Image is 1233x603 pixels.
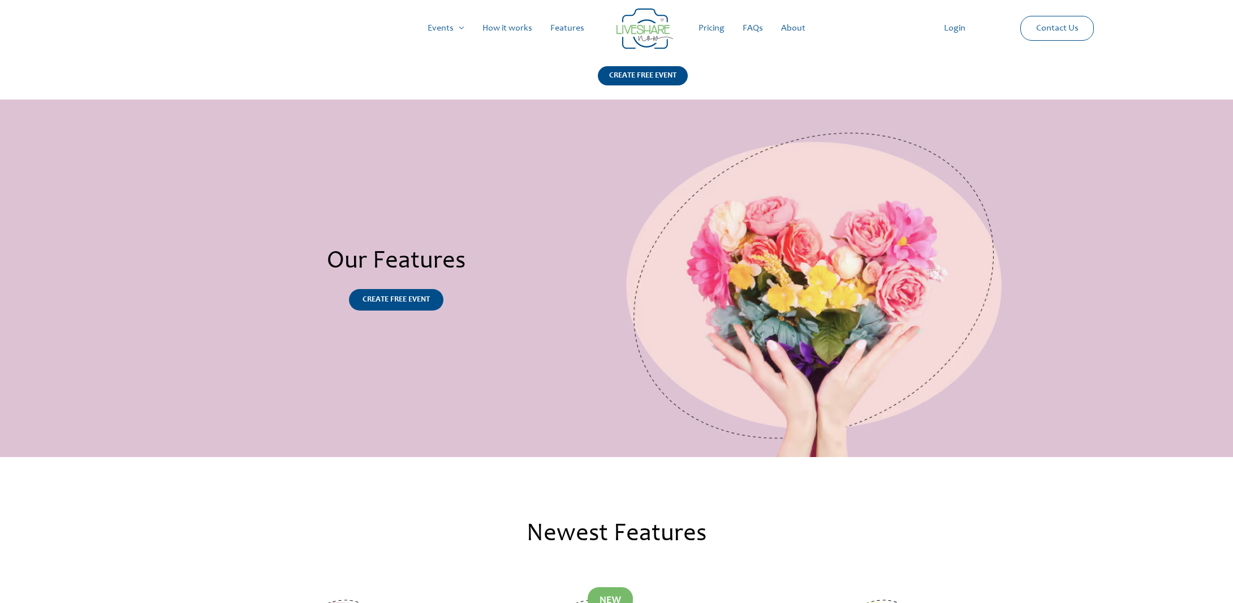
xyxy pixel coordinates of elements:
h2: Newest Features [6,519,1227,550]
a: How it works [473,10,541,46]
a: CREATE FREE EVENT [349,289,443,311]
h2: Our Features [175,247,616,278]
nav: Site Navigation [20,10,1213,46]
div: CREATE FREE EVENT [598,66,688,85]
a: CREATE FREE EVENT [598,66,688,100]
a: About [772,10,814,46]
a: Features [541,10,593,46]
img: LiveShare logo - Capture & Share Event Memories [616,8,673,49]
span: CREATE FREE EVENT [363,296,430,304]
img: Live Share Feature [616,100,1013,457]
a: FAQs [734,10,772,46]
a: Contact Us [1027,16,1088,40]
a: Login [935,10,975,46]
a: Pricing [689,10,734,46]
a: Events [419,10,473,46]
